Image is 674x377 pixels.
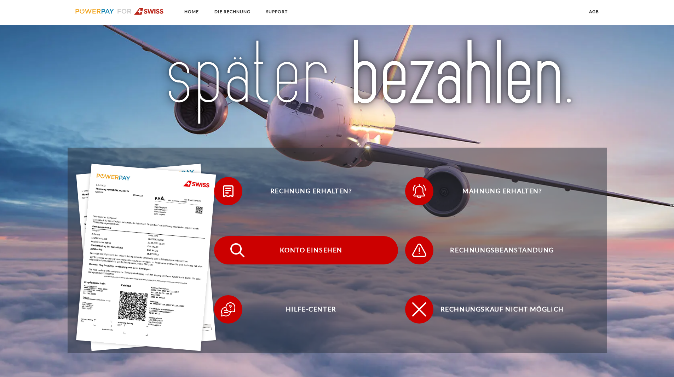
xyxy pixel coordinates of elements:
[178,5,205,18] a: Home
[410,241,428,259] img: qb_warning.svg
[415,236,589,264] span: Rechnungsbeanstandung
[219,301,237,318] img: qb_help.svg
[76,164,216,351] img: single_invoice_swiss_de.jpg
[208,5,257,18] a: DIE RECHNUNG
[224,295,398,324] span: Hilfe-Center
[405,177,589,205] button: Mahnung erhalten?
[214,236,398,264] button: Konto einsehen
[224,236,398,264] span: Konto einsehen
[415,177,589,205] span: Mahnung erhalten?
[214,295,398,324] button: Hilfe-Center
[260,5,294,18] a: SUPPORT
[224,177,398,205] span: Rechnung erhalten?
[405,236,589,264] button: Rechnungsbeanstandung
[583,5,605,18] a: agb
[415,295,589,324] span: Rechnungskauf nicht möglich
[214,177,398,205] button: Rechnung erhalten?
[410,301,428,318] img: qb_close.svg
[229,241,246,259] img: qb_search.svg
[410,182,428,200] img: qb_bell.svg
[219,182,237,200] img: qb_bill.svg
[75,8,164,15] img: logo-swiss.svg
[405,295,589,324] button: Rechnungskauf nicht möglich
